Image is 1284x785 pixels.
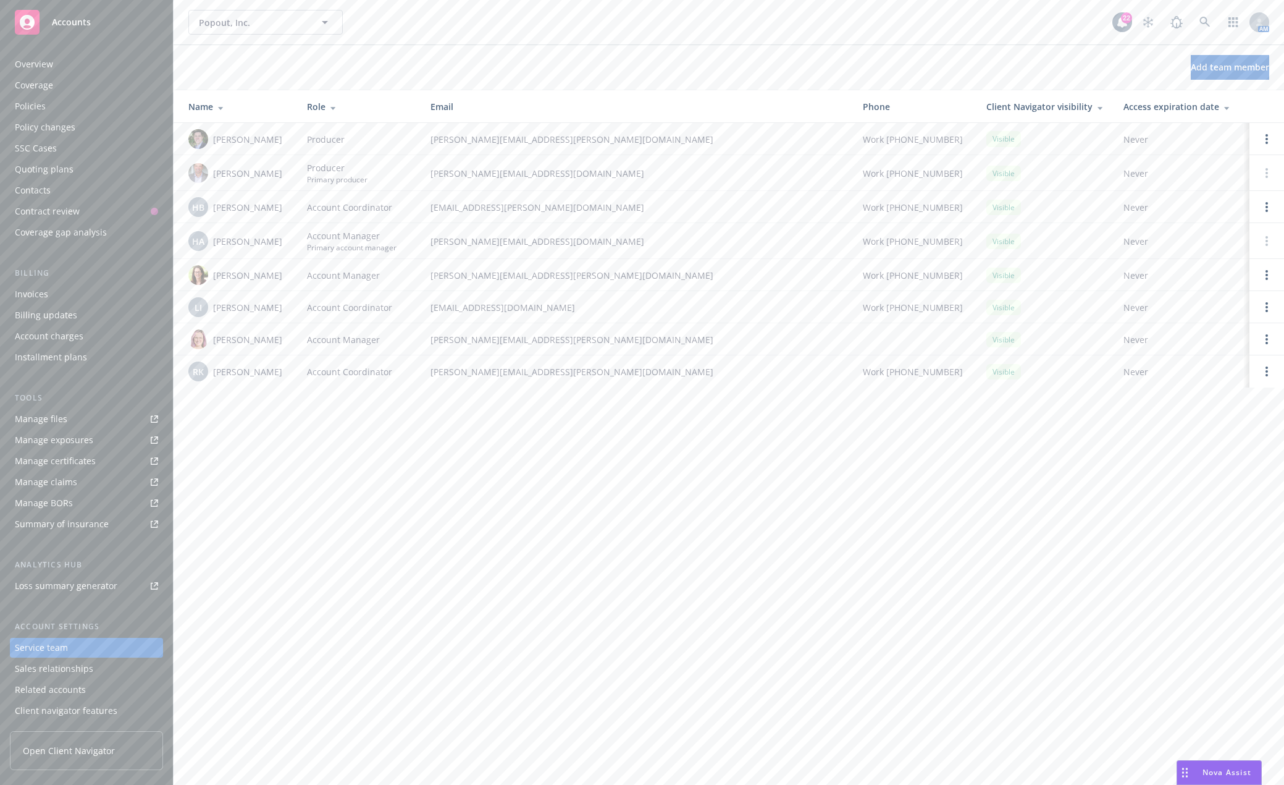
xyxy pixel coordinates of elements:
[307,269,380,282] span: Account Manager
[193,365,204,378] span: RK
[15,117,75,137] div: Policy changes
[10,180,163,200] a: Contacts
[307,201,392,214] span: Account Coordinator
[307,174,367,185] span: Primary producer
[15,430,93,450] div: Manage exposures
[1164,10,1189,35] a: Report a Bug
[307,242,397,253] span: Primary account manager
[863,167,963,180] span: Work [PHONE_NUMBER]
[213,235,282,248] span: [PERSON_NAME]
[1123,133,1240,146] span: Never
[15,347,87,367] div: Installment plans
[10,680,163,700] a: Related accounts
[863,365,963,378] span: Work [PHONE_NUMBER]
[1123,235,1240,248] span: Never
[10,493,163,513] a: Manage BORs
[10,621,163,633] div: Account settings
[10,159,163,179] a: Quoting plans
[10,117,163,137] a: Policy changes
[213,333,282,346] span: [PERSON_NAME]
[430,167,843,180] span: [PERSON_NAME][EMAIL_ADDRESS][DOMAIN_NAME]
[15,96,46,116] div: Policies
[10,409,163,429] a: Manage files
[213,133,282,146] span: [PERSON_NAME]
[15,576,117,596] div: Loss summary generator
[1221,10,1246,35] a: Switch app
[307,133,345,146] span: Producer
[188,163,208,183] img: photo
[863,133,963,146] span: Work [PHONE_NUMBER]
[15,305,77,325] div: Billing updates
[188,10,343,35] button: Popout, Inc.
[307,161,367,174] span: Producer
[1123,333,1240,346] span: Never
[1123,167,1240,180] span: Never
[307,333,380,346] span: Account Manager
[1191,61,1269,73] span: Add team member
[10,472,163,492] a: Manage claims
[863,301,963,314] span: Work [PHONE_NUMBER]
[10,284,163,304] a: Invoices
[15,680,86,700] div: Related accounts
[15,701,117,721] div: Client navigator features
[1259,200,1274,214] a: Open options
[10,559,163,571] div: Analytics hub
[1177,760,1262,785] button: Nova Assist
[10,392,163,404] div: Tools
[1259,332,1274,347] a: Open options
[15,159,73,179] div: Quoting plans
[986,234,1021,249] div: Visible
[10,326,163,346] a: Account charges
[430,301,843,314] span: [EMAIL_ADDRESS][DOMAIN_NAME]
[10,96,163,116] a: Policies
[10,138,163,158] a: SSC Cases
[10,576,163,596] a: Loss summary generator
[863,269,963,282] span: Work [PHONE_NUMBER]
[192,235,204,248] span: HA
[15,75,53,95] div: Coverage
[1202,767,1251,778] span: Nova Assist
[1123,100,1240,113] div: Access expiration date
[213,301,282,314] span: [PERSON_NAME]
[10,638,163,658] a: Service team
[15,451,96,471] div: Manage certificates
[15,472,77,492] div: Manage claims
[15,202,80,221] div: Contract review
[10,223,163,242] a: Coverage gap analysis
[1136,10,1160,35] a: Stop snowing
[188,329,208,349] img: photo
[10,202,163,221] a: Contract review
[430,133,843,146] span: [PERSON_NAME][EMAIL_ADDRESS][PERSON_NAME][DOMAIN_NAME]
[10,5,163,40] a: Accounts
[430,333,843,346] span: [PERSON_NAME][EMAIL_ADDRESS][PERSON_NAME][DOMAIN_NAME]
[986,364,1021,380] div: Visible
[213,201,282,214] span: [PERSON_NAME]
[430,269,843,282] span: [PERSON_NAME][EMAIL_ADDRESS][PERSON_NAME][DOMAIN_NAME]
[430,365,843,378] span: [PERSON_NAME][EMAIL_ADDRESS][PERSON_NAME][DOMAIN_NAME]
[10,75,163,95] a: Coverage
[1259,300,1274,315] a: Open options
[15,493,73,513] div: Manage BORs
[23,744,115,757] span: Open Client Navigator
[986,200,1021,215] div: Visible
[10,430,163,450] a: Manage exposures
[10,267,163,279] div: Billing
[430,100,843,113] div: Email
[188,265,208,285] img: photo
[863,100,967,113] div: Phone
[15,638,68,658] div: Service team
[213,167,282,180] span: [PERSON_NAME]
[15,284,48,304] div: Invoices
[10,659,163,679] a: Sales relationships
[15,54,53,74] div: Overview
[15,326,83,346] div: Account charges
[986,332,1021,347] div: Visible
[307,100,411,113] div: Role
[52,17,91,27] span: Accounts
[307,365,392,378] span: Account Coordinator
[1191,55,1269,80] button: Add team member
[863,201,963,214] span: Work [PHONE_NUMBER]
[986,166,1021,181] div: Visible
[1193,10,1217,35] a: Search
